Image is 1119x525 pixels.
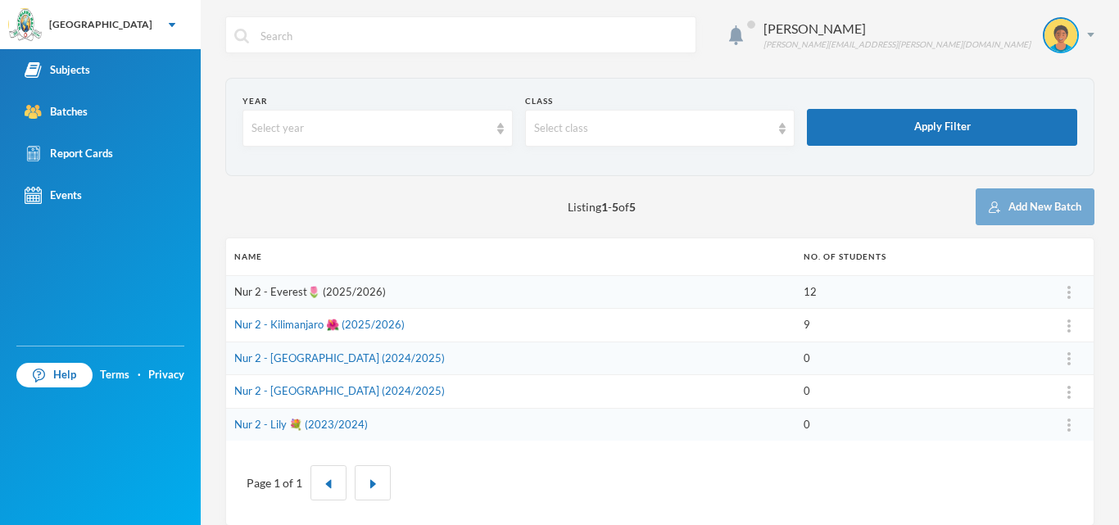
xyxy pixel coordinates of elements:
img: ... [1067,386,1071,399]
a: Nur 2 - [GEOGRAPHIC_DATA] (2024/2025) [234,384,445,397]
div: Page 1 of 1 [247,474,302,491]
a: Terms [100,367,129,383]
img: ... [1067,319,1071,333]
div: Report Cards [25,145,113,162]
button: Add New Batch [976,188,1094,225]
a: Privacy [148,367,184,383]
td: 12 [795,275,1044,309]
img: logo [9,9,42,42]
td: 0 [795,375,1044,409]
div: Events [25,187,82,204]
div: Year [242,95,513,107]
div: Subjects [25,61,90,79]
button: Apply Filter [807,109,1077,146]
div: Class [525,95,795,107]
div: [PERSON_NAME] [763,19,1031,38]
img: search [234,29,249,43]
a: Help [16,363,93,387]
b: 5 [612,200,618,214]
td: 9 [795,309,1044,342]
img: ... [1067,419,1071,432]
input: Search [259,17,687,54]
img: ... [1067,286,1071,299]
div: Select class [534,120,772,137]
a: Nur 2 - Kilimanjaro 🌺 (2025/2026) [234,318,405,331]
th: Name [226,238,795,275]
img: ... [1067,352,1071,365]
span: Listing - of [568,198,636,215]
div: [PERSON_NAME][EMAIL_ADDRESS][PERSON_NAME][DOMAIN_NAME] [763,38,1031,51]
td: 0 [795,342,1044,375]
div: Select year [251,120,489,137]
b: 5 [629,200,636,214]
div: [GEOGRAPHIC_DATA] [49,17,152,32]
a: Nur 2 - Everest🌷 (2025/2026) [234,285,386,298]
img: STUDENT [1044,19,1077,52]
th: No. of students [795,238,1044,275]
b: 1 [601,200,608,214]
div: Batches [25,103,88,120]
a: Nur 2 - Lily 💐 (2023/2024) [234,418,368,431]
div: · [138,367,141,383]
td: 0 [795,408,1044,441]
a: Nur 2 - [GEOGRAPHIC_DATA] (2024/2025) [234,351,445,364]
